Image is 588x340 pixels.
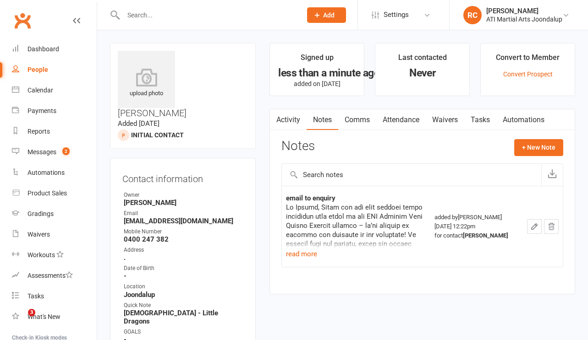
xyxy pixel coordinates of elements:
div: Location [124,282,243,291]
div: Messages [27,148,56,156]
div: Assessments [27,272,73,279]
a: Workouts [12,245,97,265]
div: Last contacted [398,52,447,68]
strong: email to enquiry [286,194,335,202]
div: Email [124,209,243,218]
div: Date of Birth [124,264,243,273]
a: Messages 2 [12,142,97,162]
p: added on [DATE] [278,80,356,87]
div: People [27,66,48,73]
div: ATI Martial Arts Joondalup [486,15,562,23]
strong: 0400 247 382 [124,235,243,243]
a: Tasks [464,109,496,130]
div: Payments [27,107,56,114]
a: Clubworx [11,9,34,32]
div: for contact [434,231,519,240]
a: Convert Prospect [503,70,553,78]
a: Attendance [376,109,426,130]
a: Comms [338,109,376,130]
a: Automations [12,162,97,183]
time: Added [DATE] [118,119,159,128]
div: Waivers [27,231,50,238]
a: What's New [12,307,97,327]
strong: - [124,272,243,280]
span: Settings [384,5,409,25]
input: Search notes [282,164,541,186]
strong: [DEMOGRAPHIC_DATA] - Little Dragons [124,309,243,325]
div: Product Sales [27,189,67,197]
button: + New Note [514,139,563,156]
a: Tasks [12,286,97,307]
div: Gradings [27,210,54,217]
a: Calendar [12,80,97,101]
span: Initial Contact [131,131,184,139]
a: Automations [496,109,551,130]
a: Product Sales [12,183,97,204]
span: Add [323,11,335,19]
button: read more [286,248,317,259]
a: Waivers [12,224,97,245]
strong: Joondalup [124,291,243,299]
span: 3 [28,309,35,316]
div: Mobile Number [124,227,243,236]
div: Tasks [27,292,44,300]
span: 2 [62,147,70,155]
div: [PERSON_NAME] [486,7,562,15]
h3: Notes [281,139,315,156]
div: GOALS [124,328,243,336]
div: Signed up [301,52,334,68]
div: less than a minute ago [278,68,356,78]
div: Convert to Member [496,52,560,68]
div: What's New [27,313,60,320]
a: Gradings [12,204,97,224]
a: Waivers [426,109,464,130]
div: Address [124,246,243,254]
div: Never [384,68,461,78]
a: People [12,59,97,80]
div: RC [463,6,482,24]
h3: [PERSON_NAME] [118,51,248,118]
strong: [PERSON_NAME] [124,199,243,207]
iframe: Intercom live chat [9,309,31,331]
a: Notes [307,109,338,130]
h3: Contact information [122,170,243,184]
a: Assessments [12,265,97,286]
div: Quick Note [124,301,243,310]
a: Payments [12,101,97,121]
a: Dashboard [12,39,97,59]
div: Calendar [27,86,53,94]
strong: [PERSON_NAME] [463,232,508,239]
div: added by [PERSON_NAME] [DATE] 12:22pm [434,213,519,240]
div: Dashboard [27,45,59,53]
strong: . [124,254,243,262]
div: Workouts [27,251,55,259]
strong: [EMAIL_ADDRESS][DOMAIN_NAME] [124,217,243,225]
div: Reports [27,128,50,135]
a: Activity [270,109,307,130]
div: Automations [27,169,65,176]
input: Search... [121,9,295,22]
a: Reports [12,121,97,142]
div: Owner [124,191,243,200]
button: Add [307,7,346,23]
div: upload photo [118,68,175,98]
